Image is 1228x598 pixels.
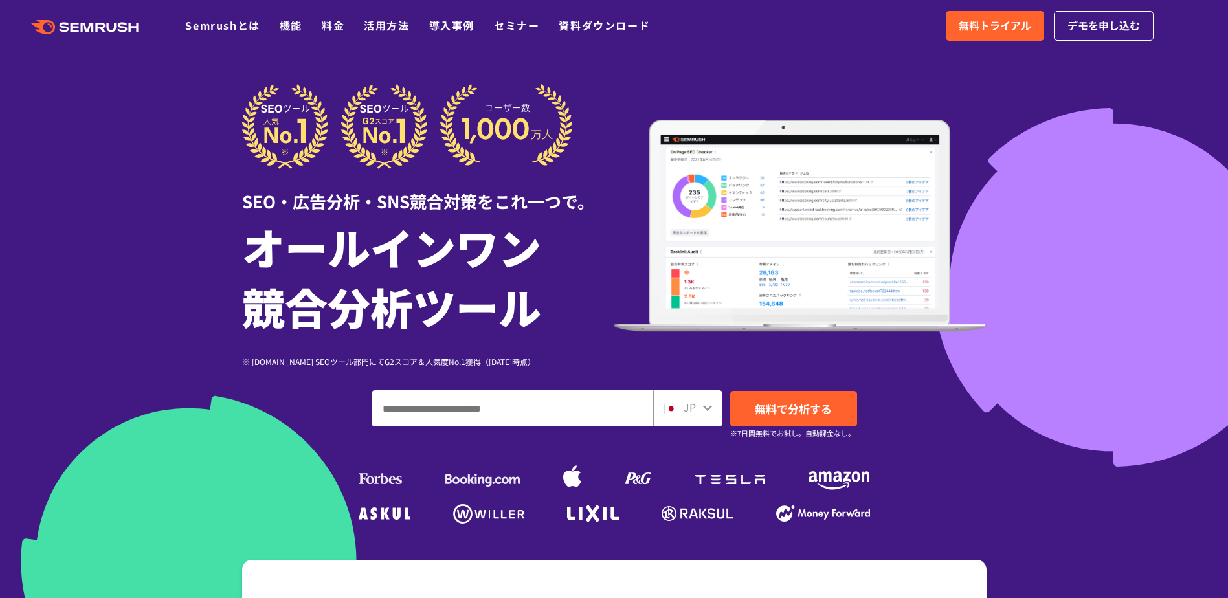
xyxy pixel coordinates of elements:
[429,17,474,33] a: 導入事例
[242,355,614,368] div: ※ [DOMAIN_NAME] SEOツール部門にてG2スコア＆人気度No.1獲得（[DATE]時点）
[364,17,409,33] a: 活用方法
[730,427,855,439] small: ※7日間無料でお試し。自動課金なし。
[280,17,302,33] a: 機能
[494,17,539,33] a: セミナー
[755,401,832,417] span: 無料で分析する
[322,17,344,33] a: 料金
[372,391,653,426] input: ドメイン、キーワードまたはURLを入力してください
[242,169,614,214] div: SEO・広告分析・SNS競合対策をこれ一つで。
[185,17,260,33] a: Semrushとは
[946,11,1044,41] a: 無料トライアル
[1067,17,1140,34] span: デモを申し込む
[684,399,696,415] span: JP
[559,17,650,33] a: 資料ダウンロード
[242,217,614,336] h1: オールインワン 競合分析ツール
[1054,11,1154,41] a: デモを申し込む
[730,391,857,426] a: 無料で分析する
[959,17,1031,34] span: 無料トライアル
